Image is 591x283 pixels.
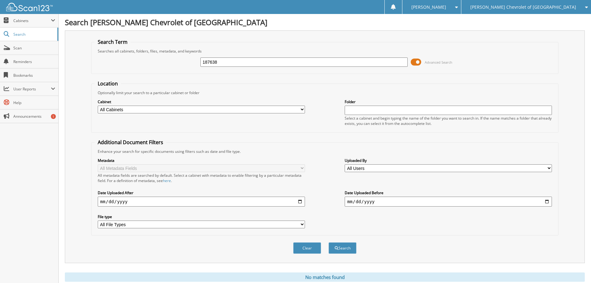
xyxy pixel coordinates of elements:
[95,48,555,54] div: Searches all cabinets, folders, files, metadata, and keywords
[95,80,121,87] legend: Location
[13,59,55,64] span: Reminders
[13,45,55,51] span: Scan
[345,116,552,126] div: Select a cabinet and begin typing the name of the folder you want to search in. If the name match...
[98,158,305,163] label: Metadata
[13,18,51,23] span: Cabinets
[95,149,555,154] div: Enhance your search for specific documents using filters such as date and file type.
[95,39,131,45] legend: Search Term
[13,73,55,78] span: Bookmarks
[65,272,585,282] div: No matches found
[13,86,51,92] span: User Reports
[65,17,585,27] h1: Search [PERSON_NAME] Chevrolet of [GEOGRAPHIC_DATA]
[345,190,552,195] label: Date Uploaded Before
[345,197,552,207] input: end
[95,139,166,146] legend: Additional Document Filters
[411,5,446,9] span: [PERSON_NAME]
[98,99,305,104] label: Cabinet
[13,100,55,105] span: Help
[470,5,576,9] span: [PERSON_NAME] Chevrolet of [GEOGRAPHIC_DATA]
[95,90,555,95] div: Optionally limit your search to a particular cabinet or folder
[98,173,305,183] div: All metadata fields are searched by default. Select a cabinet with metadata to enable filtering b...
[98,190,305,195] label: Date Uploaded After
[293,242,321,254] button: Clear
[345,99,552,104] label: Folder
[98,197,305,207] input: start
[329,242,356,254] button: Search
[13,114,55,119] span: Announcements
[345,158,552,163] label: Uploaded By
[51,114,56,119] div: 1
[13,32,54,37] span: Search
[6,3,53,11] img: scan123-logo-white.svg
[98,214,305,219] label: File type
[163,178,171,183] a: here
[425,60,452,65] span: Advanced Search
